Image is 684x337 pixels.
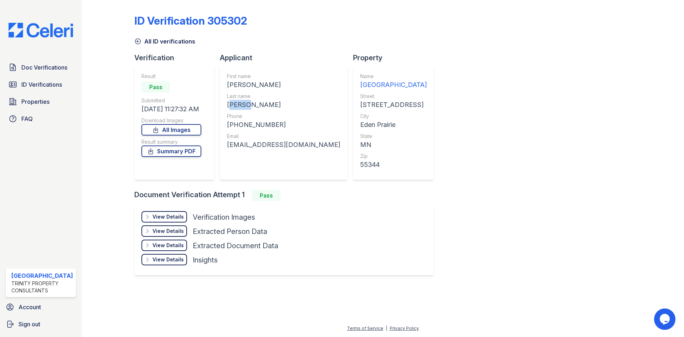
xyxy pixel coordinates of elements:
[360,153,427,160] div: Zip
[227,133,340,140] div: Email
[227,140,340,150] div: [EMAIL_ADDRESS][DOMAIN_NAME]
[141,138,201,145] div: Result summary
[141,73,201,80] div: Result
[360,80,427,90] div: [GEOGRAPHIC_DATA]
[6,60,76,75] a: Doc Verifications
[360,73,427,90] a: Name [GEOGRAPHIC_DATA]
[141,104,201,114] div: [DATE] 11:27:32 AM
[141,145,201,157] a: Summary PDF
[360,133,427,140] div: State
[360,93,427,100] div: Street
[141,81,170,93] div: Pass
[220,53,353,63] div: Applicant
[360,113,427,120] div: City
[152,242,184,249] div: View Details
[227,73,340,80] div: First name
[21,63,67,72] span: Doc Verifications
[134,37,195,46] a: All ID verifications
[386,326,387,331] div: |
[227,120,340,130] div: [PHONE_NUMBER]
[19,303,41,311] span: Account
[141,117,201,124] div: Download Images
[152,213,184,220] div: View Details
[227,113,340,120] div: Phone
[193,212,255,222] div: Verification Images
[11,271,73,280] div: [GEOGRAPHIC_DATA]
[3,300,79,314] a: Account
[141,124,201,136] a: All Images
[227,93,340,100] div: Last name
[654,308,677,330] iframe: chat widget
[134,14,247,27] div: ID Verification 305302
[390,326,419,331] a: Privacy Policy
[21,114,33,123] span: FAQ
[134,53,220,63] div: Verification
[227,100,340,110] div: [PERSON_NAME]
[353,53,440,63] div: Property
[152,228,184,235] div: View Details
[360,120,427,130] div: Eden Prairie
[3,23,79,37] img: CE_Logo_Blue-a8612792a0a2168367f1c8372b55b34899dd931a85d93a1a3d3e32e68fde9ad4.png
[19,320,40,328] span: Sign out
[21,97,50,106] span: Properties
[141,97,201,104] div: Submitted
[6,112,76,126] a: FAQ
[193,226,267,236] div: Extracted Person Data
[360,73,427,80] div: Name
[360,160,427,170] div: 55344
[3,317,79,331] a: Sign out
[347,326,383,331] a: Terms of Service
[193,255,218,265] div: Insights
[134,190,440,201] div: Document Verification Attempt 1
[21,80,62,89] span: ID Verifications
[6,77,76,92] a: ID Verifications
[360,100,427,110] div: [STREET_ADDRESS]
[360,140,427,150] div: MN
[193,241,278,251] div: Extracted Document Data
[6,95,76,109] a: Properties
[11,280,73,294] div: Trinity Property Consultants
[152,256,184,263] div: View Details
[252,190,280,201] div: Pass
[227,80,340,90] div: [PERSON_NAME]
